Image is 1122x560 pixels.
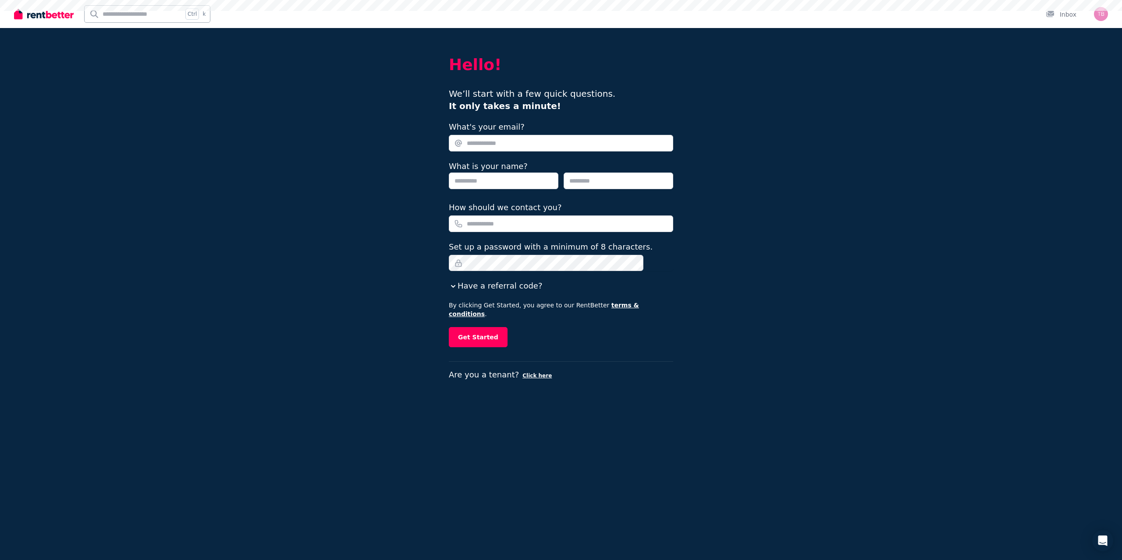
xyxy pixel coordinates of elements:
p: Are you a tenant? [449,369,673,381]
img: RentBetter [14,7,74,21]
label: What's your email? [449,121,525,133]
button: Have a referral code? [449,280,542,292]
b: It only takes a minute! [449,101,561,111]
span: Ctrl [185,8,199,20]
h2: Hello! [449,56,673,74]
label: How should we contact you? [449,201,562,214]
img: Tania Burke [1094,7,1108,21]
label: Set up a password with a minimum of 8 characters. [449,241,653,253]
div: Inbox [1046,10,1076,19]
span: k [202,11,206,18]
p: By clicking Get Started, you agree to our RentBetter . [449,301,673,318]
div: Open Intercom Messenger [1092,530,1113,551]
button: Click here [522,372,552,379]
button: Get Started [449,327,508,347]
span: We’ll start with a few quick questions. [449,88,615,111]
label: What is your name? [449,162,528,171]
